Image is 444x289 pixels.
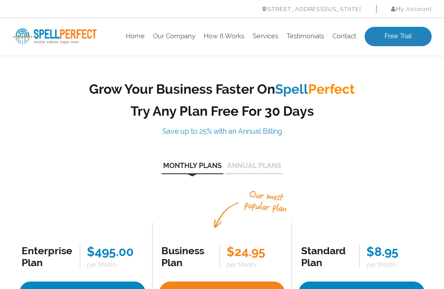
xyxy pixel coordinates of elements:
[227,245,283,259] div: $24.95
[22,245,73,268] div: Enterprise Plan
[275,81,308,97] span: Spell
[161,245,213,268] div: Business Plan
[301,245,353,268] div: Standard Plan
[87,245,143,259] div: $495.00
[86,81,359,97] h2: Grow Your Business Faster On
[162,127,282,135] span: Save up to 25% with an Annual Billing
[87,261,143,268] span: per Month
[366,245,422,259] div: $8.95
[366,261,422,268] span: per Month
[225,162,283,174] button: Annual Plans
[227,261,283,268] span: per Month
[86,103,359,119] h2: Try Any Plan Free For 30 Days
[308,81,355,97] span: Perfect
[161,162,224,174] button: Monthly Plans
